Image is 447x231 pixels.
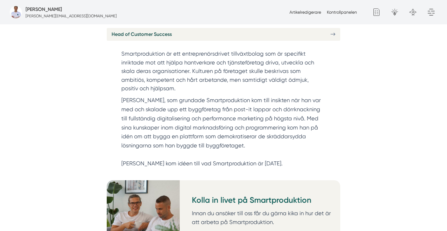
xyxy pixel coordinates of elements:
[26,5,62,13] h5: Administratör
[289,10,321,15] a: Artikelredigerare
[327,10,357,15] a: Kontrollpanelen
[10,6,22,18] img: foretagsbild-pa-smartproduktion-en-webbyraer-i-dalarnas-lan.png
[192,209,335,227] p: Innan du ansöker till oss får du gärna kika in hur det är att arbeta på Smartproduktion.
[107,28,340,40] a: Head of Customer Success
[121,96,326,168] p: [PERSON_NAME], som grundade Smartproduktion kom till insikten när han var med och skalade upp ett...
[26,13,117,19] p: [PERSON_NAME][EMAIL_ADDRESS][DOMAIN_NAME]
[112,30,172,38] span: Head of Customer Success
[192,195,335,209] h3: Kolla in livet på Smartproduktion
[121,50,326,96] section: Smartproduktion är ett entreprenörsdrivet tillväxtbolag som är specifikt inriktade mot att hjälpa...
